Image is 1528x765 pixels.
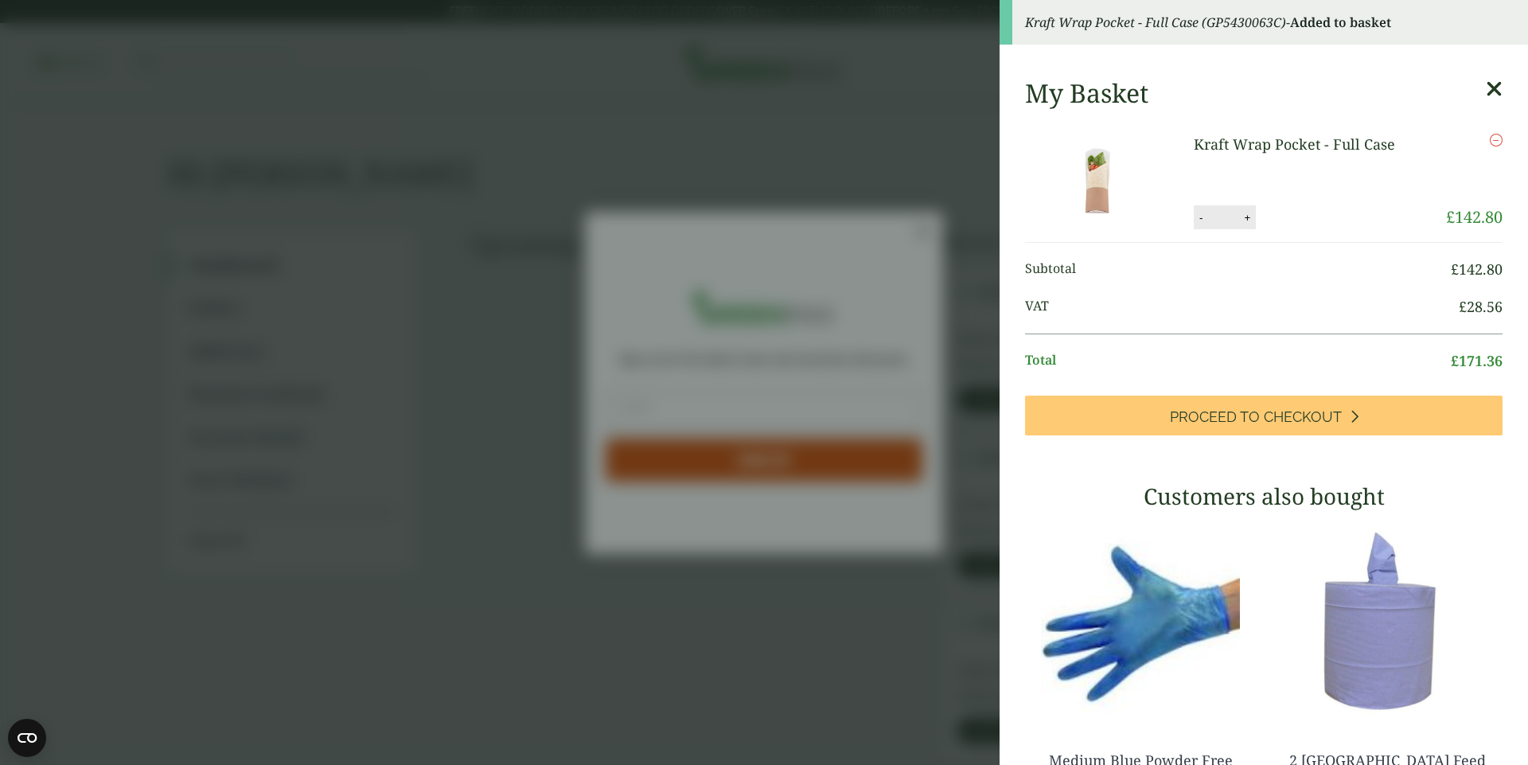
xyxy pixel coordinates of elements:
bdi: 28.56 [1459,297,1503,316]
bdi: 142.80 [1451,260,1503,279]
strong: Added to basket [1290,14,1391,31]
em: Kraft Wrap Pocket - Full Case (GP5430063C) [1025,14,1286,31]
h3: Customers also bought [1025,483,1503,510]
a: Proceed to Checkout [1025,396,1503,435]
a: Kraft Wrap Pocket - Full Case [1194,135,1395,154]
span: VAT [1025,296,1459,318]
button: + [1239,211,1255,224]
span: £ [1451,351,1459,370]
a: Remove this item [1490,134,1503,146]
button: - [1195,211,1207,224]
span: Subtotal [1025,259,1451,280]
span: £ [1451,260,1459,279]
h2: My Basket [1025,78,1148,108]
span: Proceed to Checkout [1170,408,1342,426]
span: £ [1446,206,1455,228]
button: Open CMP widget [8,719,46,757]
img: 3630017-2-Ply-Blue-Centre-Feed-104m [1272,521,1503,720]
img: 4130015J-Blue-Vinyl-Powder-Free-Gloves-Medium [1025,521,1256,720]
bdi: 171.36 [1451,351,1503,370]
bdi: 142.80 [1446,206,1503,228]
span: £ [1459,297,1467,316]
span: Total [1025,350,1451,372]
